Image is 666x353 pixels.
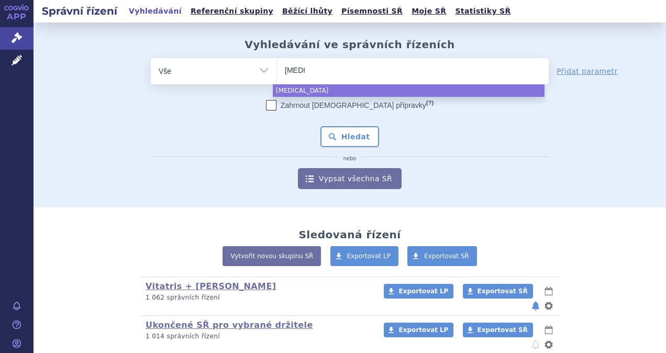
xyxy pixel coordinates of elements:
[543,324,554,336] button: lhůty
[478,288,528,295] span: Exportovat SŘ
[320,126,380,147] button: Hledat
[463,284,533,299] a: Exportovat SŘ
[338,156,362,162] i: nebo
[543,338,554,351] button: nastavení
[330,246,399,266] a: Exportovat LP
[478,326,528,334] span: Exportovat SŘ
[223,246,321,266] a: Vytvořit novou skupinu SŘ
[279,4,336,18] a: Běžící lhůty
[530,338,541,351] button: notifikace
[146,332,370,341] p: 1 014 správních řízení
[426,100,434,106] abbr: (?)
[298,228,401,241] h2: Sledovaná řízení
[146,281,276,291] a: Vitatris + [PERSON_NAME]
[146,320,313,330] a: Ukončené SŘ pro vybrané držitele
[463,323,533,337] a: Exportovat SŘ
[530,300,541,312] button: notifikace
[34,4,126,18] h2: Správní řízení
[452,4,514,18] a: Statistiky SŘ
[384,323,453,337] a: Exportovat LP
[407,246,477,266] a: Exportovat SŘ
[266,100,434,111] label: Zahrnout [DEMOGRAPHIC_DATA] přípravky
[408,4,449,18] a: Moje SŘ
[557,66,618,76] a: Přidat parametr
[126,4,185,18] a: Vyhledávání
[146,293,370,302] p: 1 062 správních řízení
[338,4,406,18] a: Písemnosti SŘ
[298,168,402,189] a: Vypsat všechna SŘ
[187,4,276,18] a: Referenční skupiny
[245,38,455,51] h2: Vyhledávání ve správních řízeních
[398,326,448,334] span: Exportovat LP
[424,252,469,260] span: Exportovat SŘ
[398,288,448,295] span: Exportovat LP
[543,300,554,312] button: nastavení
[543,285,554,297] button: lhůty
[384,284,453,299] a: Exportovat LP
[347,252,391,260] span: Exportovat LP
[273,84,545,97] li: [MEDICAL_DATA]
